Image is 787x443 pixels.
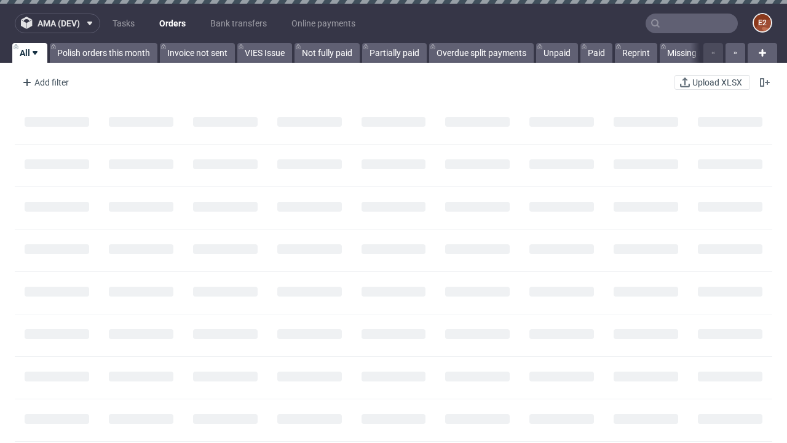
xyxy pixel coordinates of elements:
[12,43,47,63] a: All
[429,43,534,63] a: Overdue split payments
[203,14,274,33] a: Bank transfers
[754,14,771,31] figcaption: e2
[237,43,292,63] a: VIES Issue
[38,19,80,28] span: ama (dev)
[660,43,732,63] a: Missing invoice
[690,78,745,87] span: Upload XLSX
[615,43,657,63] a: Reprint
[362,43,427,63] a: Partially paid
[105,14,142,33] a: Tasks
[15,14,100,33] button: ama (dev)
[295,43,360,63] a: Not fully paid
[284,14,363,33] a: Online payments
[536,43,578,63] a: Unpaid
[152,14,193,33] a: Orders
[580,43,612,63] a: Paid
[674,75,750,90] button: Upload XLSX
[17,73,71,92] div: Add filter
[160,43,235,63] a: Invoice not sent
[50,43,157,63] a: Polish orders this month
